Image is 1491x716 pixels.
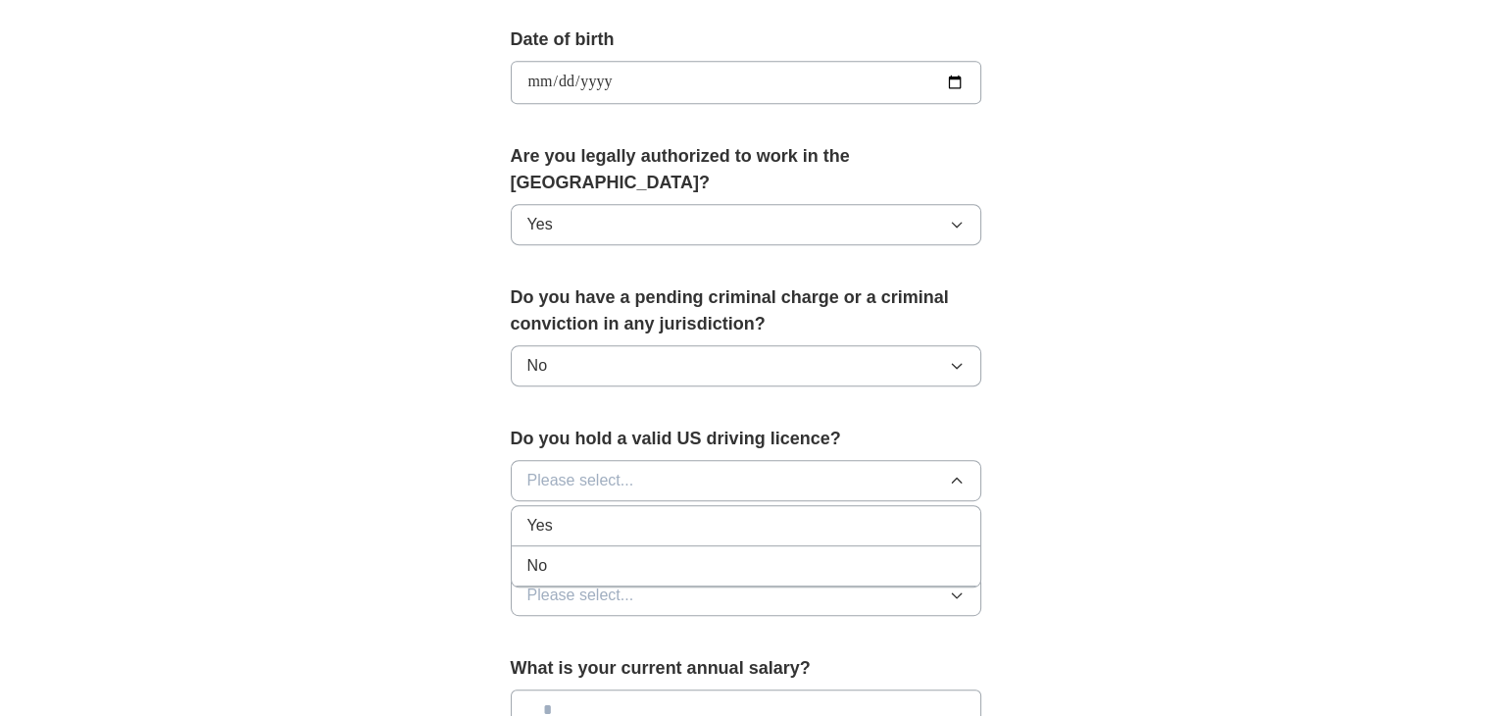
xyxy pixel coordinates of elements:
span: Please select... [527,469,634,492]
button: Please select... [511,575,981,616]
span: Yes [527,514,553,537]
label: Are you legally authorized to work in the [GEOGRAPHIC_DATA]? [511,143,981,196]
span: No [527,554,547,578]
span: No [527,354,547,378]
label: Do you have a pending criminal charge or a criminal conviction in any jurisdiction? [511,284,981,337]
button: Yes [511,204,981,245]
span: Please select... [527,584,634,607]
button: Please select... [511,460,981,501]
span: Yes [527,213,553,236]
label: What is your current annual salary? [511,655,981,682]
label: Date of birth [511,26,981,53]
button: No [511,345,981,386]
label: Do you hold a valid US driving licence? [511,426,981,452]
